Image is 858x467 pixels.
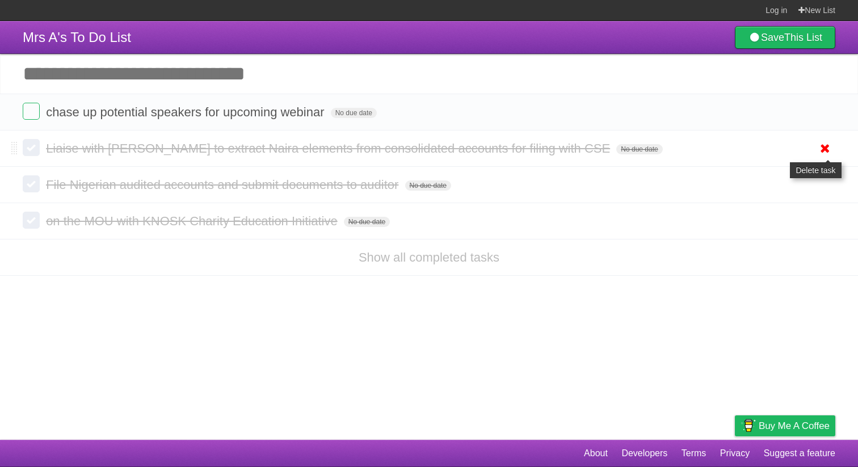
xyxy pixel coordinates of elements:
a: Terms [682,443,706,464]
a: Show all completed tasks [359,250,499,264]
span: chase up potential speakers for upcoming webinar [46,105,327,119]
a: Developers [621,443,667,464]
span: Liaise with [PERSON_NAME] to extract Naira elements from consolidated accounts for filing with CSE [46,141,613,155]
label: Done [23,103,40,120]
label: Done [23,212,40,229]
span: No due date [344,217,390,227]
a: Buy me a coffee [735,415,835,436]
span: Buy me a coffee [759,416,830,436]
b: This List [784,32,822,43]
label: Done [23,175,40,192]
a: About [584,443,608,464]
span: No due date [616,144,662,154]
span: Mrs A's To Do List [23,30,131,45]
span: No due date [331,108,377,118]
a: Suggest a feature [764,443,835,464]
img: Buy me a coffee [741,416,756,435]
label: Done [23,139,40,156]
a: SaveThis List [735,26,835,49]
span: No due date [405,180,451,191]
span: File Nigerian audited accounts and submit documents to auditor [46,178,401,192]
span: on the MOU with KNOSK Charity Education Initiative [46,214,340,228]
a: Privacy [720,443,750,464]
